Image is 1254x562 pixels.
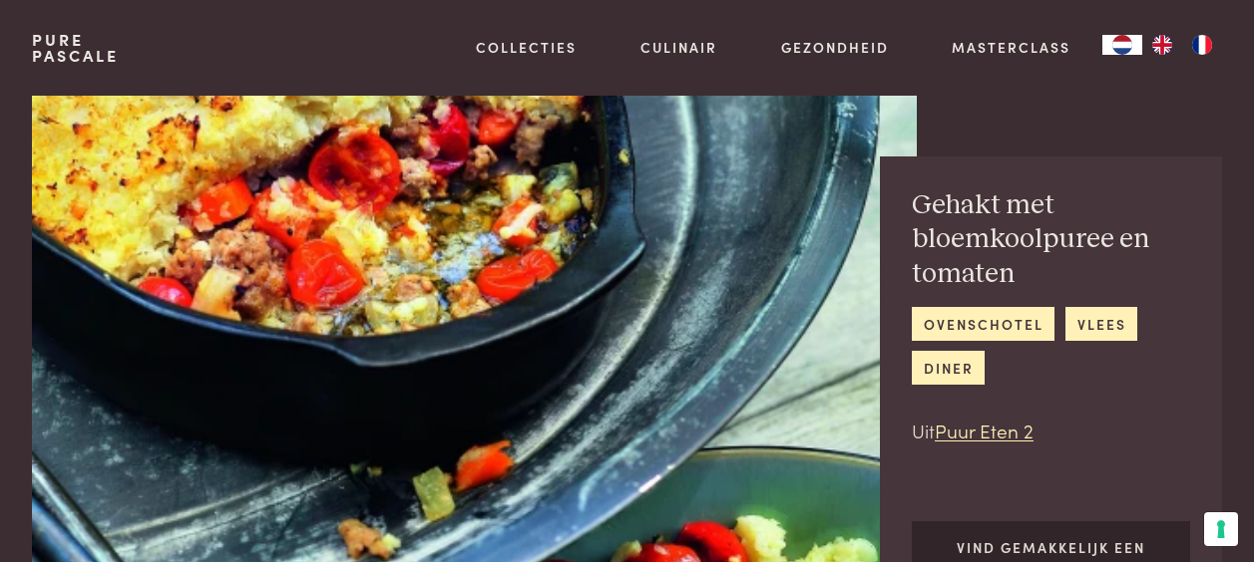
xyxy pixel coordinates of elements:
[1204,512,1238,546] button: Uw voorkeuren voor toestemming voor trackingtechnologieën
[912,351,985,384] a: diner
[640,37,717,58] a: Culinair
[1102,35,1222,55] aside: Language selected: Nederlands
[952,37,1070,58] a: Masterclass
[1142,35,1222,55] ul: Language list
[912,417,1190,445] p: Uit
[935,417,1034,443] a: Puur Eten 2
[1142,35,1182,55] a: EN
[476,37,577,58] a: Collecties
[1102,35,1142,55] div: Language
[912,307,1054,340] a: ovenschotel
[781,37,889,58] a: Gezondheid
[1182,35,1222,55] a: FR
[32,32,119,64] a: PurePascale
[1065,307,1137,340] a: vlees
[1102,35,1142,55] a: NL
[912,188,1190,292] h2: Gehakt met bloemkoolpuree en tomaten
